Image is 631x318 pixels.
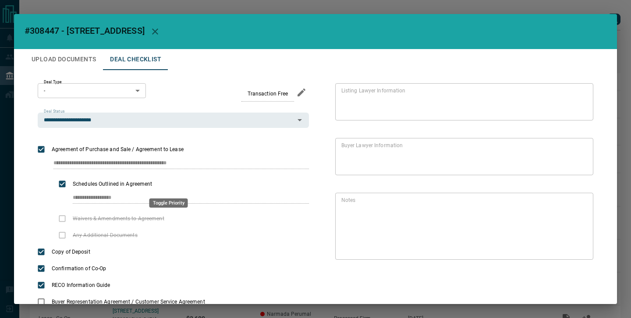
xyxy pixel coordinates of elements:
[341,142,584,172] textarea: text field
[25,25,145,36] span: #308447 - [STREET_ADDRESS]
[73,192,291,204] input: checklist input
[103,49,168,70] button: Deal Checklist
[44,109,64,114] label: Deal Status
[71,215,167,223] span: Waivers & Amendments to Agreement
[71,231,140,239] span: Any Additional Documents
[341,197,584,256] textarea: text field
[50,145,186,153] span: Agreement of Purchase and Sale / Agreement to Lease
[50,265,108,272] span: Confirmation of Co-Op
[38,83,146,98] div: -
[53,158,291,169] input: checklist input
[44,79,62,85] label: Deal Type
[50,281,112,289] span: RECO Information Guide
[50,298,207,306] span: Buyer Representation Agreement / Customer Service Agreement
[341,87,584,117] textarea: text field
[149,198,188,208] div: Toggle Priority
[294,114,306,126] button: Open
[71,180,155,188] span: Schedules Outlined in Agreement
[25,49,103,70] button: Upload Documents
[294,85,309,100] button: edit
[50,248,92,256] span: Copy of Deposit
